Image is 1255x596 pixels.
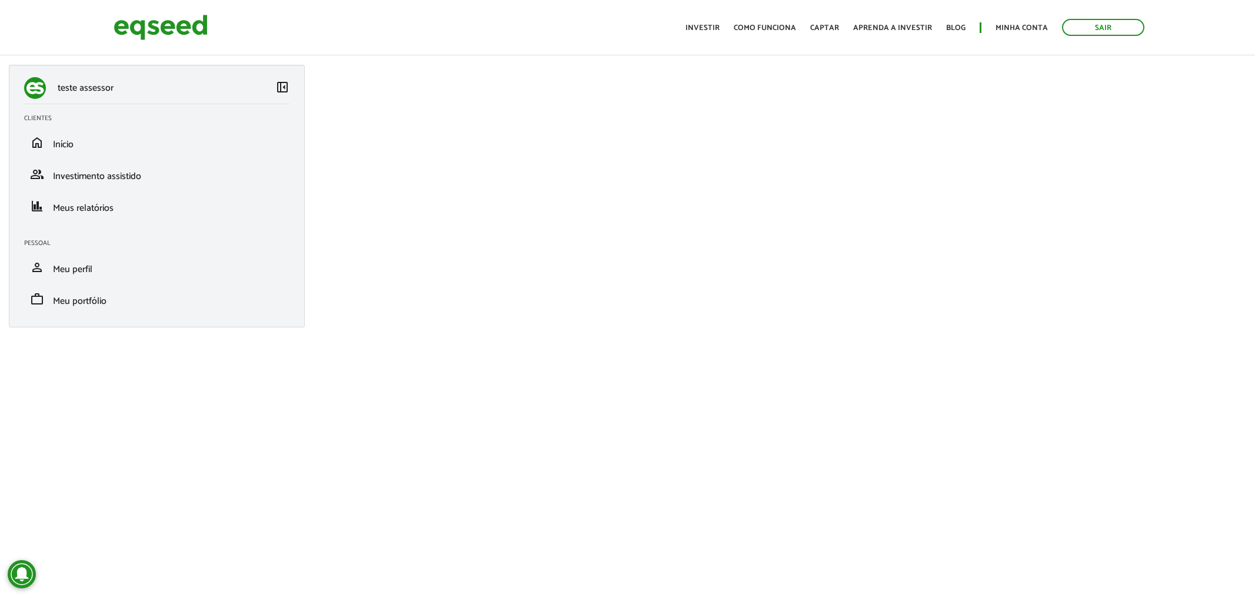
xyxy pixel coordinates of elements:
span: Meu perfil [53,261,92,277]
a: homeInício [24,135,289,150]
a: Aprenda a investir [853,24,932,32]
h2: Pessoal [24,240,298,247]
span: Início [53,137,74,153]
a: workMeu portfólio [24,292,289,306]
span: group [30,167,44,181]
span: Investimento assistido [53,168,141,184]
li: Início [15,127,298,158]
li: Meu perfil [15,251,298,283]
p: teste assessor [58,82,114,94]
span: left_panel_close [275,80,289,94]
a: Minha conta [996,24,1048,32]
a: Blog [946,24,966,32]
a: Como funciona [734,24,796,32]
a: Sair [1062,19,1144,36]
span: work [30,292,44,306]
a: Captar [810,24,839,32]
li: Investimento assistido [15,158,298,190]
img: EqSeed [114,12,208,43]
span: finance [30,199,44,213]
a: financeMeus relatórios [24,199,289,213]
a: personMeu perfil [24,260,289,274]
a: groupInvestimento assistido [24,167,289,181]
li: Meu portfólio [15,283,298,315]
a: Colapsar menu [275,80,289,97]
li: Meus relatórios [15,190,298,222]
span: home [30,135,44,150]
a: Investir [685,24,720,32]
h2: Clientes [24,115,298,122]
span: Meus relatórios [53,200,114,216]
span: Meu portfólio [53,293,106,309]
span: person [30,260,44,274]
